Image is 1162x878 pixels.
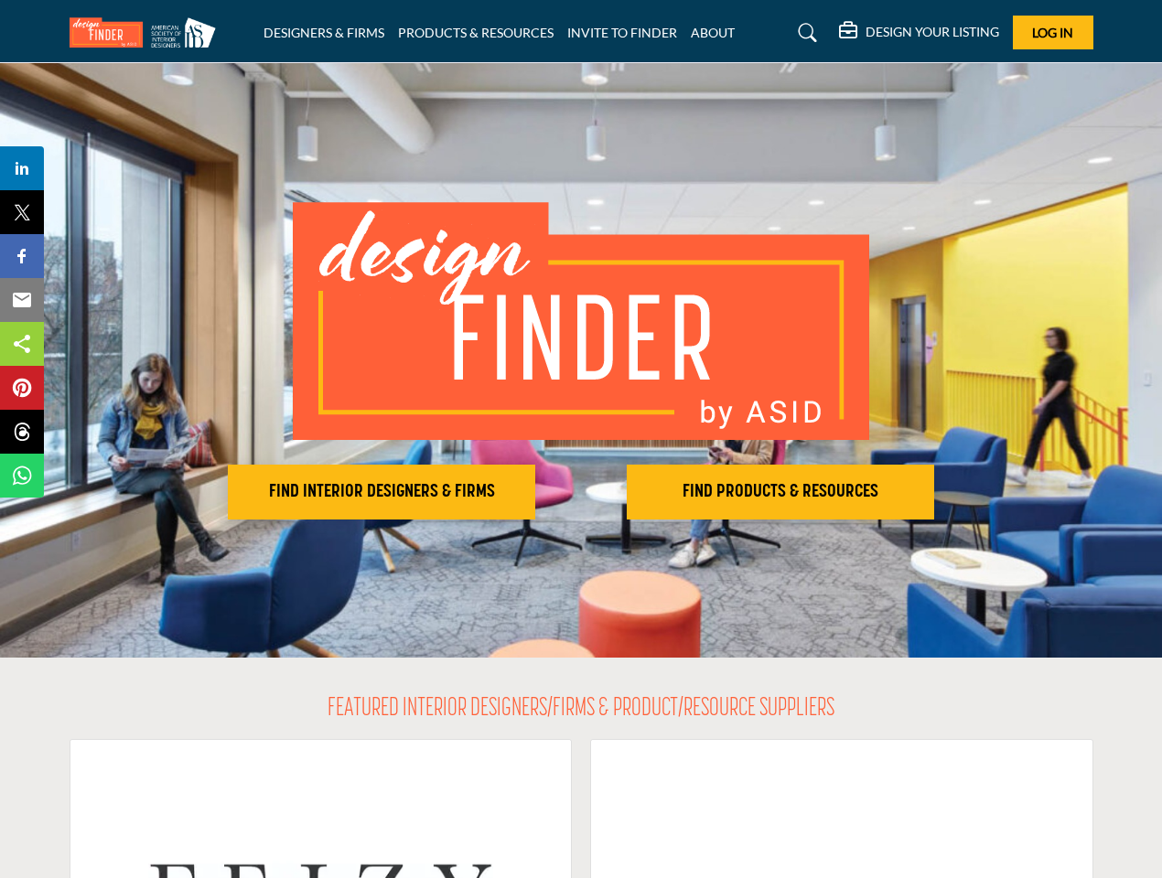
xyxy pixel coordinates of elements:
button: Log In [1013,16,1093,49]
a: INVITE TO FINDER [567,25,677,40]
div: DESIGN YOUR LISTING [839,22,999,44]
a: ABOUT [691,25,735,40]
button: FIND PRODUCTS & RESOURCES [627,465,934,519]
span: Log In [1032,25,1073,40]
a: PRODUCTS & RESOURCES [398,25,554,40]
button: FIND INTERIOR DESIGNERS & FIRMS [228,465,535,519]
a: DESIGNERS & FIRMS [264,25,384,40]
h2: FIND INTERIOR DESIGNERS & FIRMS [233,481,530,503]
h2: FIND PRODUCTS & RESOURCES [632,481,929,503]
img: image [293,202,869,440]
h5: DESIGN YOUR LISTING [866,24,999,40]
img: Site Logo [70,17,225,48]
h2: FEATURED INTERIOR DESIGNERS/FIRMS & PRODUCT/RESOURCE SUPPLIERS [328,694,834,725]
a: Search [780,18,829,48]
